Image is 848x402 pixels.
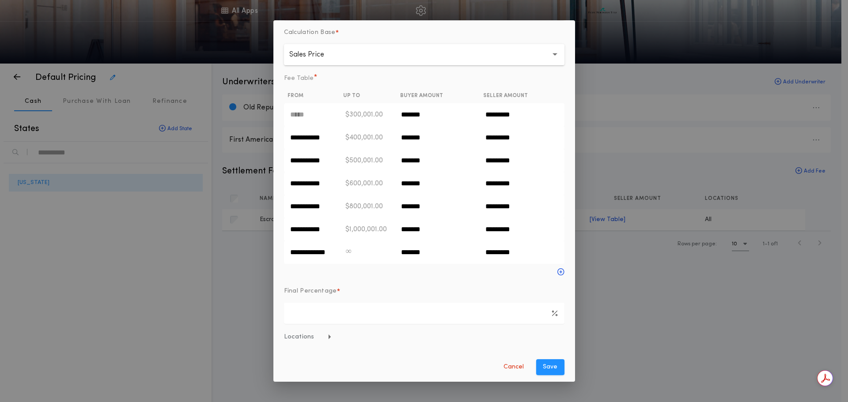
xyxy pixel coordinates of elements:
[284,28,336,37] p: Calculation Base
[284,74,314,85] label: Fee Table
[397,88,480,103] th: BUYER AMOUNT
[495,359,533,375] button: Cancel
[284,88,340,103] th: FROM
[480,88,564,103] th: SELLER AMOUNT
[342,221,395,238] td: $1,000,001.00
[289,49,338,60] p: Sales Price
[345,248,352,256] span: ∞
[284,333,332,342] span: Locations
[284,333,564,342] button: Locations
[342,152,395,169] td: $500,001.00
[342,198,395,215] td: $800,001.00
[342,175,395,192] td: $600,001.00
[284,287,337,296] p: Final Percentage
[340,88,397,103] th: UP TO
[342,129,395,147] td: $400,001.00
[284,303,564,324] input: Final Percentage*
[342,106,395,124] td: $300,001.00
[536,359,564,375] button: Save
[284,44,564,65] button: Sales Price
